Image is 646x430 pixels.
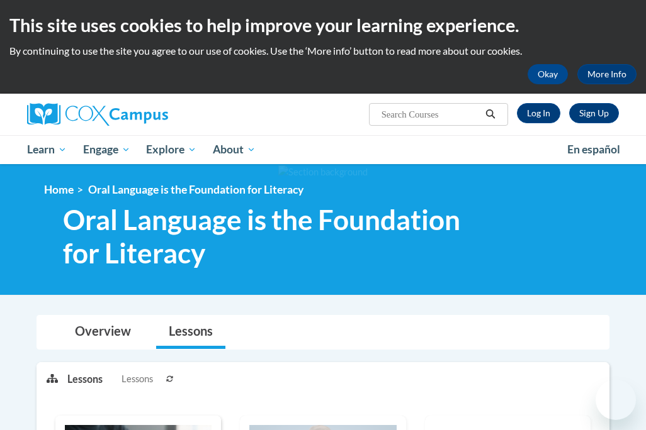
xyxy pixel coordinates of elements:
h2: This site uses cookies to help improve your learning experience. [9,13,637,38]
span: Oral Language is the Foundation for Literacy [63,203,488,270]
button: Okay [528,64,568,84]
a: Log In [517,103,560,123]
input: Search Courses [380,107,481,122]
a: Home [44,183,74,196]
button: Search [481,107,500,122]
p: Lessons [67,372,103,386]
a: Overview [62,316,144,349]
a: En español [559,136,628,163]
p: By continuing to use the site you agree to our use of cookies. Use the ‘More info’ button to read... [9,44,637,58]
img: Section background [278,165,368,179]
img: Cox Campus [27,103,168,126]
span: Learn [27,142,67,157]
span: Lessons [122,372,153,386]
a: Learn [19,135,75,164]
a: Explore [138,135,205,164]
a: More Info [577,64,637,84]
a: Engage [75,135,139,164]
a: About [205,135,264,164]
iframe: Button to launch messaging window [596,380,636,420]
a: Lessons [156,316,225,349]
span: Oral Language is the Foundation for Literacy [88,183,303,196]
a: Cox Campus [27,103,212,126]
span: Explore [146,142,196,157]
span: Engage [83,142,130,157]
div: Main menu [18,135,628,164]
span: En español [567,143,620,156]
span: About [213,142,256,157]
a: Register [569,103,619,123]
